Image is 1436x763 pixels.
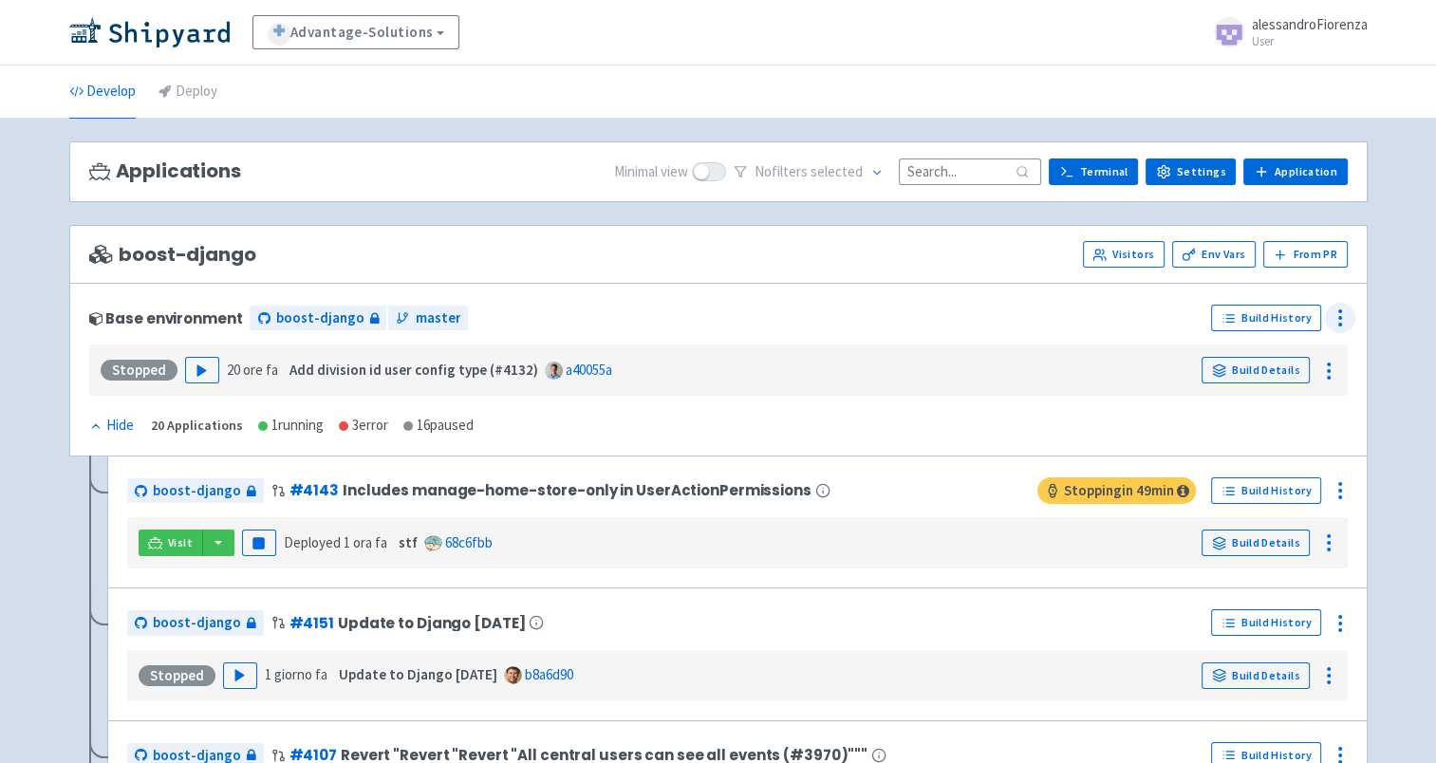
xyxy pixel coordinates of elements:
[1252,35,1368,47] small: User
[139,530,203,556] a: Visit
[159,65,217,119] a: Deploy
[223,662,257,689] button: Play
[89,244,256,266] span: boost-django
[1083,241,1165,268] a: Visitors
[153,612,241,634] span: boost-django
[1202,530,1310,556] a: Build Details
[242,530,276,556] button: Pause
[1203,17,1368,47] a: alessandroFiorenza User
[1243,158,1347,185] a: Application
[89,415,134,437] div: Hide
[252,15,460,49] a: Advantage-Solutions
[388,306,468,331] a: master
[338,615,525,631] span: Update to Django [DATE]
[101,360,177,381] div: Stopped
[339,415,388,437] div: 3 error
[289,480,339,500] a: #4143
[1211,305,1321,331] a: Build History
[127,610,264,636] a: boost-django
[127,478,264,504] a: boost-django
[275,307,364,329] span: boost-django
[415,307,460,329] span: master
[614,161,688,183] span: Minimal view
[525,665,573,683] a: b8a6d90
[289,613,334,633] a: #4151
[343,482,811,498] span: Includes manage-home-store-only in UserActionPermissions
[344,533,387,551] time: 1 ora fa
[339,665,497,683] strong: Update to Django [DATE]
[399,533,418,551] strong: stf
[1172,241,1256,268] a: Env Vars
[1211,477,1321,504] a: Build History
[284,533,387,551] span: Deployed
[1037,477,1196,504] span: Stopping in 49 min
[258,415,324,437] div: 1 running
[1202,662,1310,689] a: Build Details
[69,65,136,119] a: Develop
[185,357,219,383] button: Play
[139,665,215,686] div: Stopped
[445,533,493,551] a: 68c6fbb
[566,361,612,379] a: a40055a
[1202,357,1310,383] a: Build Details
[89,415,136,437] button: Hide
[151,415,243,437] div: 20 Applications
[403,415,474,437] div: 16 paused
[69,17,230,47] img: Shipyard logo
[1049,158,1138,185] a: Terminal
[341,747,867,763] span: Revert "Revert "Revert "All central users can see all events (#3970)"""
[811,162,863,180] span: selected
[250,306,386,331] a: boost-django
[1263,241,1348,268] button: From PR
[1211,609,1321,636] a: Build History
[89,310,243,326] div: Base environment
[1252,15,1368,33] span: alessandroFiorenza
[289,361,538,379] strong: Add division id user config type (#4132)
[1146,158,1236,185] a: Settings
[227,361,278,379] time: 20 ore fa
[153,480,241,502] span: boost-django
[755,161,863,183] span: No filter s
[89,160,241,182] h3: Applications
[168,535,193,550] span: Visit
[265,665,327,683] time: 1 giorno fa
[899,158,1041,184] input: Search...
